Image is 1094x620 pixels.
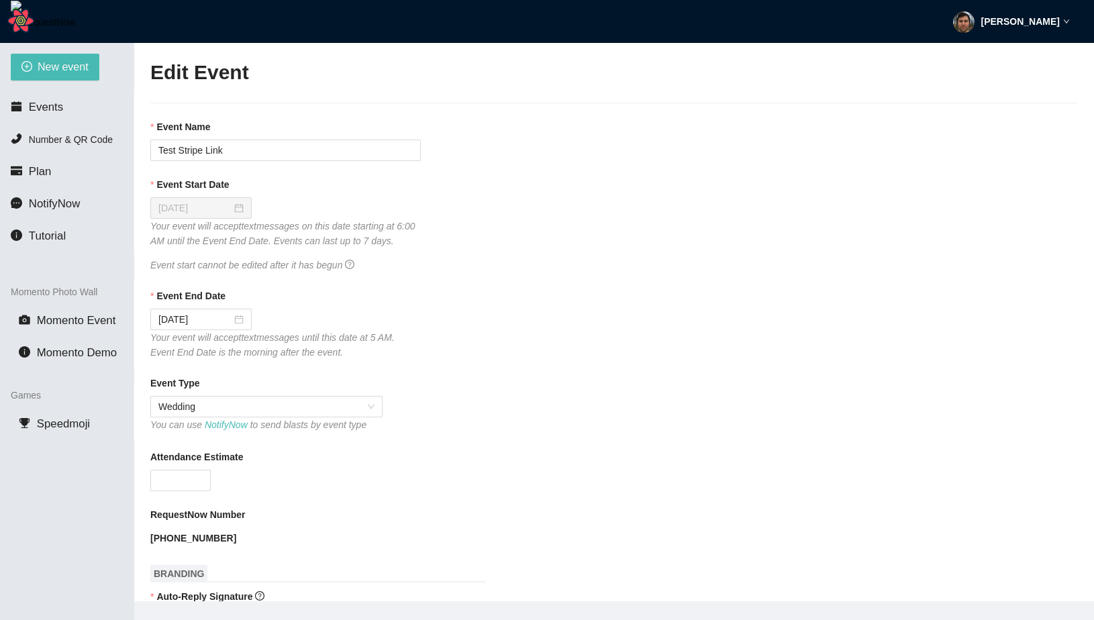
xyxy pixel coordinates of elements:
b: Auto-Reply Signature [156,591,252,602]
span: Events [29,101,63,113]
i: Your event will accept text messages on this date starting at 6:00 AM until the Event End Date. E... [150,221,415,246]
input: 08/30/2025 [158,201,232,215]
i: Your event will accept text messages until this date at 5 AM. Event End Date is the morning after... [150,332,395,358]
span: NotifyNow [29,197,80,210]
b: Event End Date [156,289,226,303]
button: plus-circleNew event [11,54,99,81]
span: BRANDING [150,565,207,582]
b: RequestNow Number [150,507,246,522]
span: Wedding [158,397,375,417]
span: Momento Demo [37,346,117,359]
img: RequestNow [11,1,75,44]
b: Event Type [150,376,200,391]
h2: Edit Event [150,59,1078,87]
span: message [11,197,22,209]
strong: [PERSON_NAME] [981,16,1060,27]
b: [PHONE_NUMBER] [150,533,236,544]
span: info-circle [19,346,30,358]
button: Open React Query Devtools [7,7,34,34]
i: Event start cannot be edited after it has begun [150,260,342,270]
b: Event Start Date [156,177,229,192]
span: down [1063,18,1070,25]
span: Tutorial [29,229,66,242]
a: NotifyNow [205,419,248,430]
span: camera [19,314,30,325]
span: info-circle [11,229,22,241]
span: Speedmoji [37,417,90,430]
span: credit-card [11,165,22,176]
span: question-circle [345,260,354,269]
span: question-circle [255,591,264,601]
b: Event Name [156,119,210,134]
span: calendar [11,101,22,112]
img: ACg8ocL1bTAKA2lfBXigJvF4dVmn0cAK-qBhFLcZIcYm964A_60Xrl0o=s96-c [953,11,975,33]
div: You can use to send blasts by event type [150,417,383,432]
span: Momento Event [37,314,116,327]
span: trophy [19,417,30,429]
span: Number & QR Code [29,134,113,145]
input: 08/31/2025 [158,312,232,327]
input: Janet's and Mark's Wedding [150,140,421,161]
span: New event [38,58,89,75]
span: plus-circle [21,61,32,74]
span: phone [11,133,22,144]
b: Attendance Estimate [150,450,243,464]
span: Plan [29,165,52,178]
